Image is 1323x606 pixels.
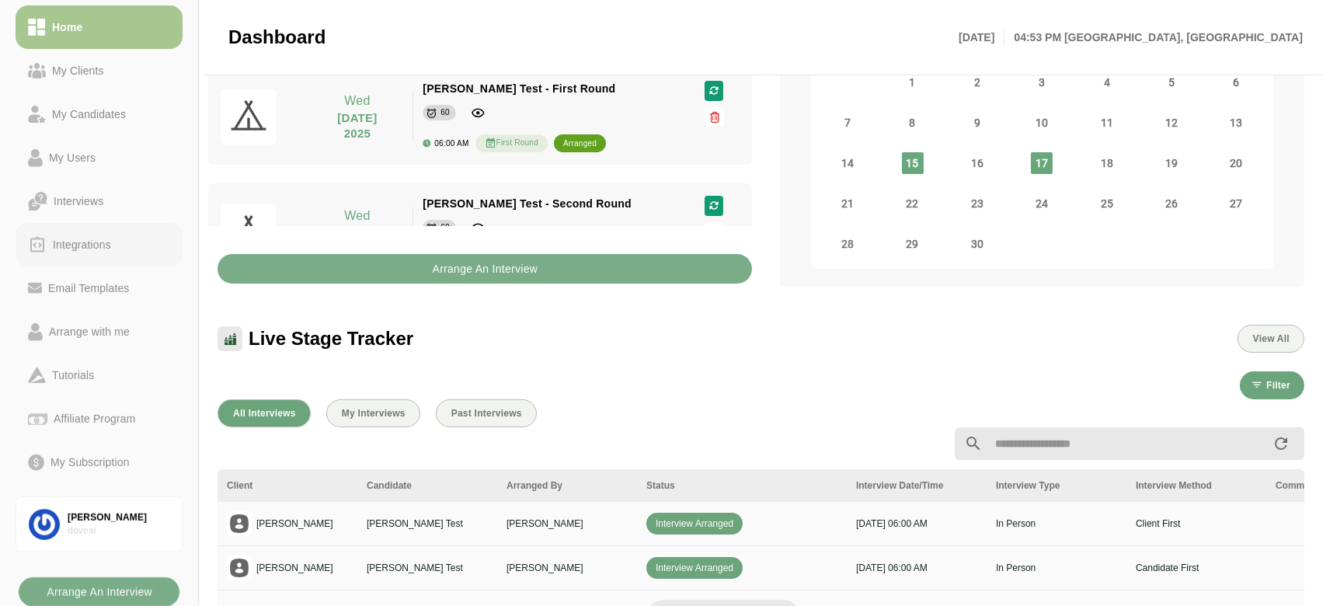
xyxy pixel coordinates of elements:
div: Arranged By [507,479,628,493]
i: appended action [1272,434,1290,453]
p: [DATE] 06:00 AM [856,517,977,531]
a: My Users [16,136,183,179]
p: Wed [312,207,404,225]
span: Saturday, September 6, 2025 [1225,71,1247,93]
span: Tuesday, September 30, 2025 [966,233,988,255]
span: Thursday, September 4, 2025 [1096,71,1118,93]
a: [PERSON_NAME]doveai [16,496,183,552]
div: Interview Type [996,479,1117,493]
p: Wed [312,92,404,110]
span: Tuesday, September 23, 2025 [966,193,988,214]
span: Wednesday, September 10, 2025 [1031,112,1053,134]
span: Thursday, September 18, 2025 [1096,152,1118,174]
span: Past Interviews [451,408,522,419]
a: Email Templates [16,266,183,310]
p: 04:53 PM [GEOGRAPHIC_DATA], [GEOGRAPHIC_DATA] [1004,28,1303,47]
div: My Users [43,148,102,167]
span: Tuesday, September 9, 2025 [966,112,988,134]
p: [DATE] 2025 [312,225,404,256]
button: Past Interviews [436,399,537,427]
a: Tutorials [16,353,183,397]
span: Live Stage Tracker [249,327,413,350]
span: Sunday, September 21, 2025 [837,193,858,214]
img: placeholder logo [227,511,252,536]
div: 06:00 AM [423,139,468,148]
div: Interviews [47,192,110,211]
div: [PERSON_NAME] [68,511,169,524]
span: Monday, September 22, 2025 [902,193,924,214]
div: Tutorials [46,366,100,385]
span: Wednesday, September 24, 2025 [1031,193,1053,214]
div: Interview Date/Time [856,479,977,493]
span: Friday, September 19, 2025 [1161,152,1182,174]
span: Thursday, September 25, 2025 [1096,193,1118,214]
span: Monday, September 29, 2025 [902,233,924,255]
p: Candidate First [1136,561,1257,575]
a: My Candidates [16,92,183,136]
span: Wednesday, September 17, 2025 [1031,152,1053,174]
button: View All [1238,325,1304,353]
span: Interview Arranged [646,557,743,579]
div: Candidate [367,479,488,493]
span: Tuesday, September 2, 2025 [966,71,988,93]
div: My Subscription [44,453,136,472]
span: Monday, September 1, 2025 [902,71,924,93]
div: Client [227,479,348,493]
img: pwa-512x512.png [221,204,277,259]
div: Affiliate Program [47,409,141,428]
span: Saturday, September 20, 2025 [1225,152,1247,174]
span: Tuesday, September 16, 2025 [966,152,988,174]
span: [PERSON_NAME] Test - Second Round [423,197,632,210]
p: [PERSON_NAME] Test [367,561,488,575]
a: Arrange with me [16,310,183,353]
p: In Person [996,517,1117,531]
span: Filter [1266,380,1290,391]
span: Friday, September 5, 2025 [1161,71,1182,93]
div: 60 [440,220,450,235]
button: My Interviews [326,399,420,427]
div: arranged [563,136,597,151]
span: Sunday, September 7, 2025 [837,112,858,134]
p: [PERSON_NAME] [507,517,628,531]
div: First Round [475,134,548,152]
span: Friday, September 26, 2025 [1161,193,1182,214]
img: placeholder logo [227,555,252,580]
span: My Interviews [341,408,406,419]
div: Interview Method [1136,479,1257,493]
a: My Subscription [16,441,183,484]
div: doveai [68,524,169,538]
p: In Person [996,561,1117,575]
span: Dashboard [228,26,326,49]
a: My Clients [16,49,183,92]
a: Affiliate Program [16,397,183,441]
div: My Candidates [46,105,132,124]
p: [DATE] 2025 [312,110,404,141]
p: [DATE] [959,28,1004,47]
button: Arrange An Interview [218,254,752,284]
button: Filter [1240,371,1304,399]
p: [PERSON_NAME] [256,517,333,531]
p: [DATE] 06:00 AM [856,561,977,575]
p: Client First [1136,517,1257,531]
span: Saturday, September 13, 2025 [1225,112,1247,134]
div: My Clients [46,61,110,80]
p: [PERSON_NAME] [256,561,333,575]
span: [PERSON_NAME] Test - First Round [423,82,615,95]
span: Interview Arranged [646,513,743,535]
div: Arrange with me [43,322,136,341]
div: Email Templates [42,279,135,298]
div: Status [646,479,837,493]
span: Saturday, September 27, 2025 [1225,193,1247,214]
button: All Interviews [218,399,311,427]
span: All Interviews [232,408,296,419]
div: 60 [440,105,450,120]
span: Monday, September 8, 2025 [902,112,924,134]
span: Wednesday, September 3, 2025 [1031,71,1053,93]
span: View All [1252,333,1290,344]
div: Integrations [47,235,117,254]
div: Home [46,18,89,37]
p: [PERSON_NAME] [507,561,628,575]
a: Interviews [16,179,183,223]
img: pwa-512x512.png [221,89,277,145]
b: Arrange An Interview [431,254,538,284]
